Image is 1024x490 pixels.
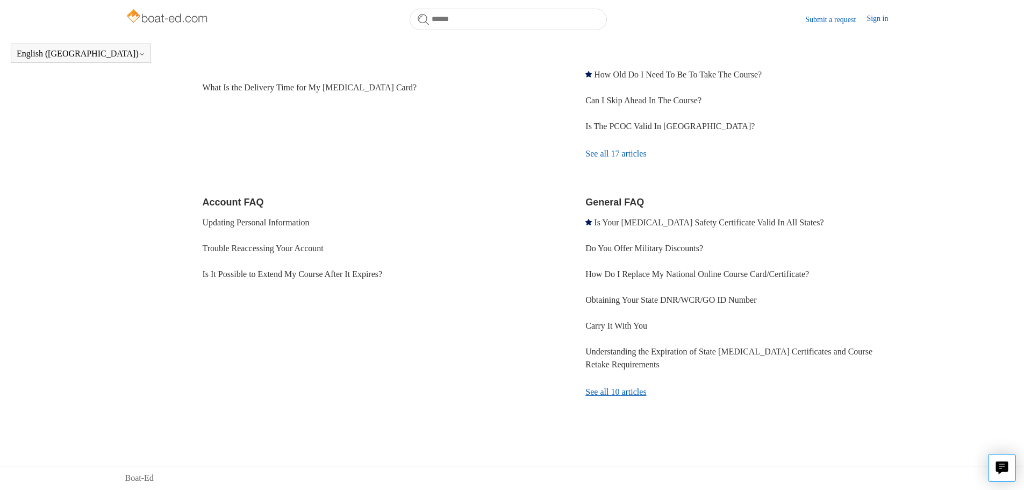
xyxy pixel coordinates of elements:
a: How Do I Replace My National Online Course Card/Certificate? [585,269,809,279]
a: Sign in [867,13,899,26]
a: See all 10 articles [585,378,899,407]
a: Submit a request [805,14,867,25]
a: Can I Skip Ahead In The Course? [585,96,701,105]
input: Search [410,9,607,30]
a: Boat-Ed [125,472,154,485]
a: Carry It With You [585,321,647,330]
a: What Is the Delivery Time for My [MEDICAL_DATA] Card? [203,83,417,92]
svg: Promoted article [585,71,592,77]
a: Trouble Reaccessing Your Account [203,244,324,253]
a: General FAQ [585,197,644,208]
a: Is The PCOC Valid In [GEOGRAPHIC_DATA]? [585,122,755,131]
button: English ([GEOGRAPHIC_DATA]) [17,49,145,59]
a: How Old Do I Need To Be To Take The Course? [594,70,762,79]
a: Is It Possible to Extend My Course After It Expires? [203,269,383,279]
button: Live chat [988,454,1016,482]
a: Is Your [MEDICAL_DATA] Safety Certificate Valid In All States? [594,218,824,227]
a: Updating Personal Information [203,218,310,227]
a: Account FAQ [203,197,264,208]
img: Boat-Ed Help Center home page [125,6,211,28]
a: Understanding the Expiration of State [MEDICAL_DATA] Certificates and Course Retake Requirements [585,347,872,369]
a: Obtaining Your State DNR/WCR/GO ID Number [585,295,756,304]
svg: Promoted article [585,219,592,225]
a: See all 17 articles [585,139,899,168]
a: Do You Offer Military Discounts? [585,244,703,253]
